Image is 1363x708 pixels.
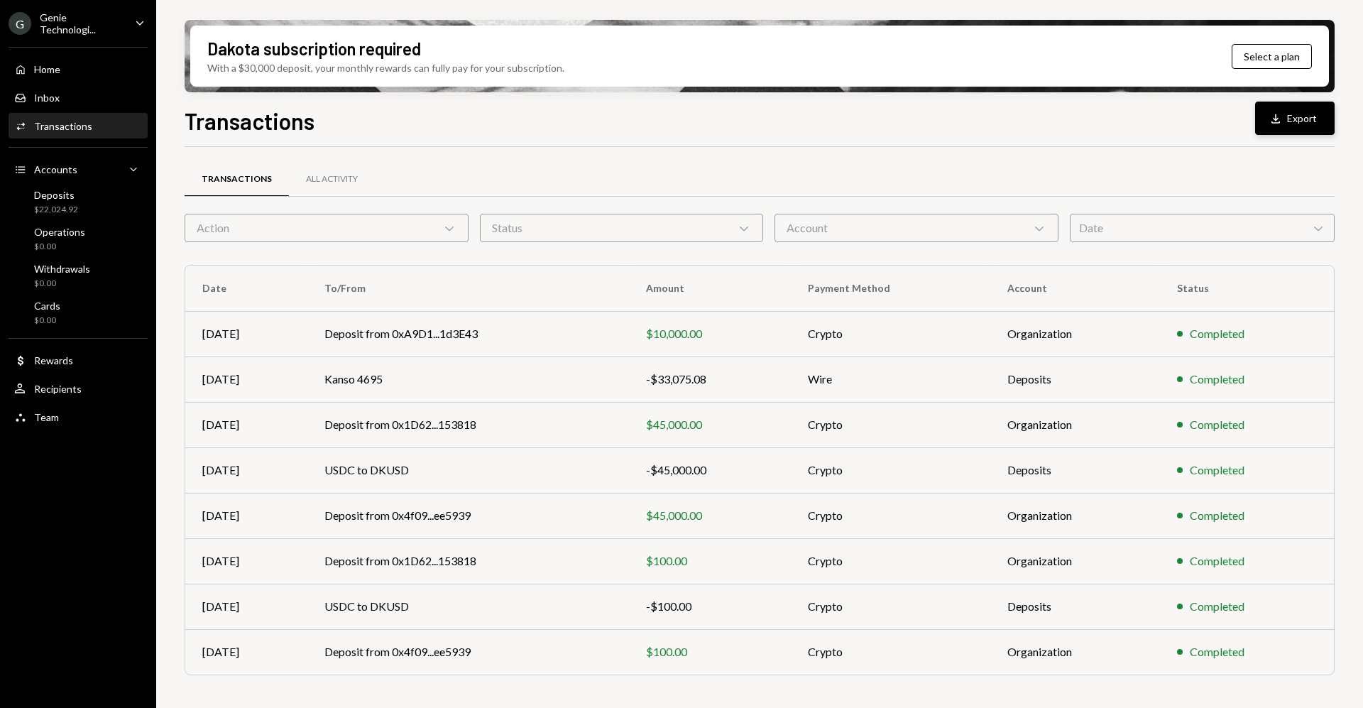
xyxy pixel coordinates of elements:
[1255,102,1335,135] button: Export
[9,404,148,430] a: Team
[1190,325,1244,342] div: Completed
[791,266,990,311] th: Payment Method
[990,402,1159,447] td: Organization
[207,60,564,75] div: With a $30,000 deposit, your monthly rewards can fully pay for your subscription.
[202,462,290,479] div: [DATE]
[34,411,59,423] div: Team
[1160,266,1334,311] th: Status
[185,266,307,311] th: Date
[1190,643,1244,660] div: Completed
[1190,416,1244,433] div: Completed
[990,447,1159,493] td: Deposits
[646,643,774,660] div: $100.00
[9,185,148,219] a: Deposits$22,024.92
[202,552,290,570] div: [DATE]
[202,325,290,342] div: [DATE]
[34,263,90,275] div: Withdrawals
[34,92,60,104] div: Inbox
[202,173,272,185] div: Transactions
[791,447,990,493] td: Crypto
[34,315,60,327] div: $0.00
[9,12,31,35] div: G
[185,107,314,135] h1: Transactions
[9,156,148,182] a: Accounts
[202,416,290,433] div: [DATE]
[34,204,78,216] div: $22,024.92
[307,447,629,493] td: USDC to DKUSD
[990,584,1159,629] td: Deposits
[990,493,1159,538] td: Organization
[990,629,1159,675] td: Organization
[307,629,629,675] td: Deposit from 0x4f09...ee5939
[202,371,290,388] div: [DATE]
[185,161,289,197] a: Transactions
[791,629,990,675] td: Crypto
[791,402,990,447] td: Crypto
[34,163,77,175] div: Accounts
[1070,214,1335,242] div: Date
[9,113,148,138] a: Transactions
[307,402,629,447] td: Deposit from 0x1D62...153818
[629,266,791,311] th: Amount
[34,383,82,395] div: Recipients
[9,56,148,82] a: Home
[990,356,1159,402] td: Deposits
[34,63,60,75] div: Home
[1190,371,1244,388] div: Completed
[34,226,85,238] div: Operations
[202,643,290,660] div: [DATE]
[646,416,774,433] div: $45,000.00
[307,493,629,538] td: Deposit from 0x4f09...ee5939
[646,462,774,479] div: -$45,000.00
[9,222,148,256] a: Operations$0.00
[646,552,774,570] div: $100.00
[202,598,290,615] div: [DATE]
[1232,44,1312,69] button: Select a plan
[9,376,148,401] a: Recipients
[9,85,148,110] a: Inbox
[791,311,990,356] td: Crypto
[207,37,421,60] div: Dakota subscription required
[34,189,78,201] div: Deposits
[307,356,629,402] td: Kanso 4695
[307,311,629,356] td: Deposit from 0xA9D1...1d3E43
[791,584,990,629] td: Crypto
[1190,598,1244,615] div: Completed
[1190,507,1244,524] div: Completed
[34,278,90,290] div: $0.00
[646,371,774,388] div: -$33,075.08
[791,356,990,402] td: Wire
[646,598,774,615] div: -$100.00
[307,266,629,311] th: To/From
[791,538,990,584] td: Crypto
[34,120,92,132] div: Transactions
[646,325,774,342] div: $10,000.00
[990,311,1159,356] td: Organization
[40,11,124,36] div: Genie Technologi...
[990,538,1159,584] td: Organization
[307,584,629,629] td: USDC to DKUSD
[9,347,148,373] a: Rewards
[774,214,1058,242] div: Account
[306,173,358,185] div: All Activity
[9,258,148,293] a: Withdrawals$0.00
[307,538,629,584] td: Deposit from 0x1D62...153818
[1190,552,1244,570] div: Completed
[646,507,774,524] div: $45,000.00
[9,295,148,330] a: Cards$0.00
[990,266,1159,311] th: Account
[289,161,375,197] a: All Activity
[185,214,469,242] div: Action
[791,493,990,538] td: Crypto
[34,300,60,312] div: Cards
[34,241,85,253] div: $0.00
[202,507,290,524] div: [DATE]
[480,214,764,242] div: Status
[1190,462,1244,479] div: Completed
[34,354,73,366] div: Rewards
